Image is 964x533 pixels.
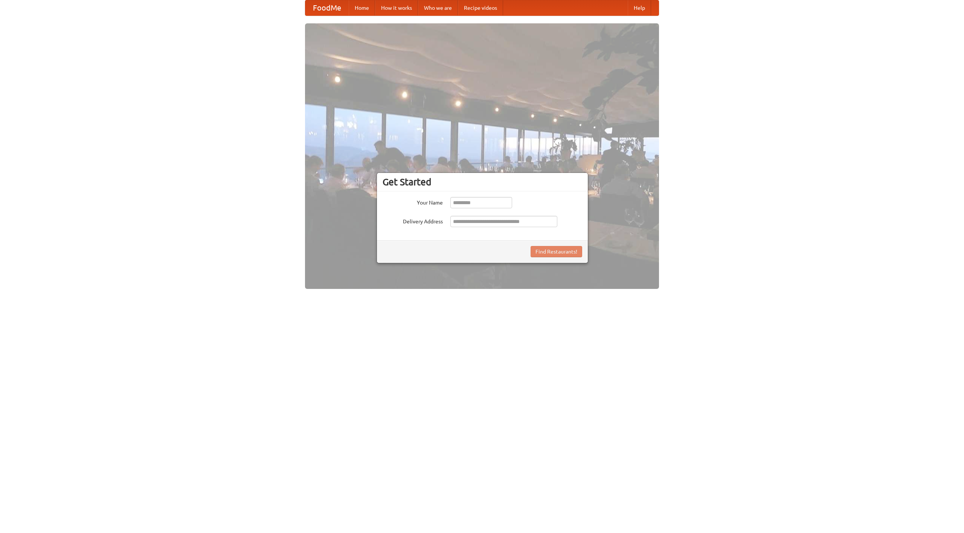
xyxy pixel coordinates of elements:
h3: Get Started [383,176,582,188]
a: Who we are [418,0,458,15]
button: Find Restaurants! [531,246,582,257]
a: Recipe videos [458,0,503,15]
label: Your Name [383,197,443,206]
label: Delivery Address [383,216,443,225]
a: FoodMe [305,0,349,15]
a: Home [349,0,375,15]
a: Help [628,0,651,15]
a: How it works [375,0,418,15]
